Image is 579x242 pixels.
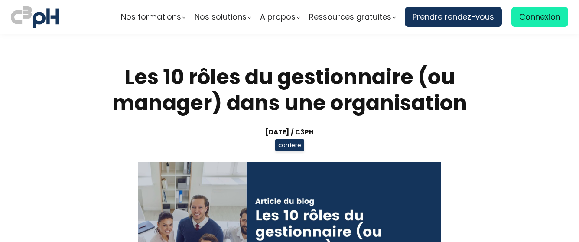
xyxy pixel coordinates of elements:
span: Prendre rendez-vous [413,10,494,23]
a: Connexion [511,7,568,27]
a: Prendre rendez-vous [405,7,502,27]
span: A propos [260,10,296,23]
span: carriere [275,139,304,151]
span: Connexion [519,10,560,23]
span: Nos solutions [195,10,247,23]
div: [DATE] / C3pH [88,127,491,137]
span: Nos formations [121,10,181,23]
span: Ressources gratuites [309,10,391,23]
h1: Les 10 rôles du gestionnaire (ou manager) dans une organisation [88,64,491,116]
img: logo C3PH [11,4,59,29]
